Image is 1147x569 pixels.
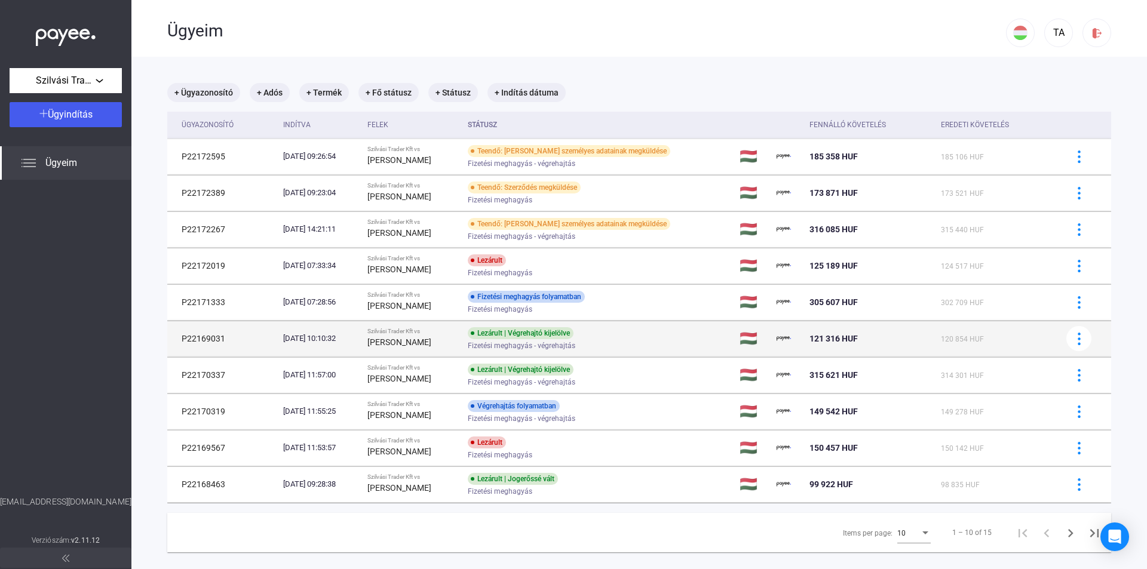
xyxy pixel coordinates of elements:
[941,481,980,489] span: 98 835 HUF
[941,118,1009,132] div: Eredeti követelés
[941,444,984,453] span: 150 142 HUF
[167,321,278,356] td: P22169031
[777,186,791,200] img: payee-logo
[1006,19,1035,47] button: HU
[283,442,358,454] div: [DATE] 11:53:57
[941,408,984,416] span: 149 278 HUF
[1035,521,1059,545] button: Previous page
[48,109,93,120] span: Ügyindítás
[1059,521,1082,545] button: Next page
[283,187,358,199] div: [DATE] 09:23:04
[777,477,791,491] img: payee-logo
[468,156,575,171] span: Fizetési meghagyás - végrehajtás
[182,118,274,132] div: Ügyazonosító
[22,156,36,170] img: list.svg
[1073,405,1085,418] img: more-blue
[897,525,931,540] mat-select: Items per page:
[941,299,984,307] span: 302 709 HUF
[1066,290,1091,315] button: more-blue
[358,83,419,102] mat-chip: + Fő státusz
[735,321,772,356] td: 🇭🇺
[283,369,358,381] div: [DATE] 11:57:00
[283,260,358,272] div: [DATE] 07:33:34
[367,410,431,420] strong: [PERSON_NAME]
[468,182,581,193] div: Teendő: Szerződés megküldése
[45,156,77,170] span: Ügyeim
[367,473,458,481] div: Szilvási Trader Kft vs
[283,150,358,162] div: [DATE] 09:26:54
[1073,369,1085,382] img: more-blue
[941,335,984,343] span: 120 854 HUF
[809,152,858,161] span: 185 358 HUF
[167,139,278,174] td: P22172595
[809,479,853,489] span: 99 922 HUF
[1073,150,1085,163] img: more-blue
[367,118,458,132] div: Felek
[1066,180,1091,205] button: more-blue
[1013,26,1028,40] img: HU
[367,364,458,371] div: Szilvási Trader Kft vs
[367,146,458,153] div: Szilvási Trader Kft vs
[167,83,240,102] mat-chip: + Ügyazonosító
[468,291,585,303] div: Fizetési meghagyás folyamatban
[941,153,984,161] span: 185 106 HUF
[1073,260,1085,272] img: more-blue
[777,331,791,346] img: payee-logo
[735,175,772,211] td: 🇭🇺
[809,118,931,132] div: Fennálló követelés
[39,109,48,118] img: plus-white.svg
[367,337,431,347] strong: [PERSON_NAME]
[941,371,984,380] span: 314 301 HUF
[468,302,532,316] span: Fizetési meghagyás
[1066,144,1091,169] button: more-blue
[71,536,100,545] strong: v2.11.12
[250,83,290,102] mat-chip: + Adós
[1073,478,1085,491] img: more-blue
[735,357,772,393] td: 🇭🇺
[182,118,234,132] div: Ügyazonosító
[36,73,96,88] span: Szilvási Trader Kft
[468,375,575,389] span: Fizetési meghagyás - végrehajtás
[367,192,431,201] strong: [PERSON_NAME]
[62,555,69,562] img: arrow-double-left-grey.svg
[777,441,791,455] img: payee-logo
[809,118,886,132] div: Fennálló követelés
[1066,326,1091,351] button: more-blue
[367,118,388,132] div: Felek
[367,328,458,335] div: Szilvási Trader Kft vs
[10,102,122,127] button: Ügyindítás
[468,327,573,339] div: Lezárult | Végrehajtó kijelölve
[735,466,772,502] td: 🇭🇺
[283,223,358,235] div: [DATE] 14:21:11
[809,224,858,234] span: 316 085 HUF
[809,370,858,380] span: 315 621 HUF
[167,466,278,502] td: P22168463
[468,266,532,280] span: Fizetési meghagyás
[367,264,431,274] strong: [PERSON_NAME]
[468,193,532,207] span: Fizetési meghagyás
[367,401,458,408] div: Szilvási Trader Kft vs
[1048,26,1069,40] div: TA
[777,295,791,309] img: payee-logo
[367,483,431,493] strong: [PERSON_NAME]
[941,262,984,270] span: 124 517 HUF
[468,400,560,412] div: Végrehajtás folyamatban
[1066,253,1091,278] button: more-blue
[1082,19,1111,47] button: logout-red
[468,484,532,499] span: Fizetési meghagyás
[468,411,575,426] span: Fizetési meghagyás - végrehajtás
[1066,472,1091,497] button: more-blue
[10,68,122,93] button: Szilvási Trader Kft
[777,149,791,164] img: payee-logo
[299,83,349,102] mat-chip: + Termék
[468,229,575,244] span: Fizetési meghagyás - végrehajtás
[777,222,791,236] img: payee-logo
[952,525,992,540] div: 1 – 10 of 15
[941,189,984,198] span: 173 521 HUF
[468,364,573,376] div: Lezárult | Végrehajtó kijelölve
[809,443,858,453] span: 150 457 HUF
[809,297,858,307] span: 305 607 HUF
[941,118,1051,132] div: Eredeti követelés
[1066,362,1091,387] button: more-blue
[468,473,558,485] div: Lezárult | Jogerőssé vált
